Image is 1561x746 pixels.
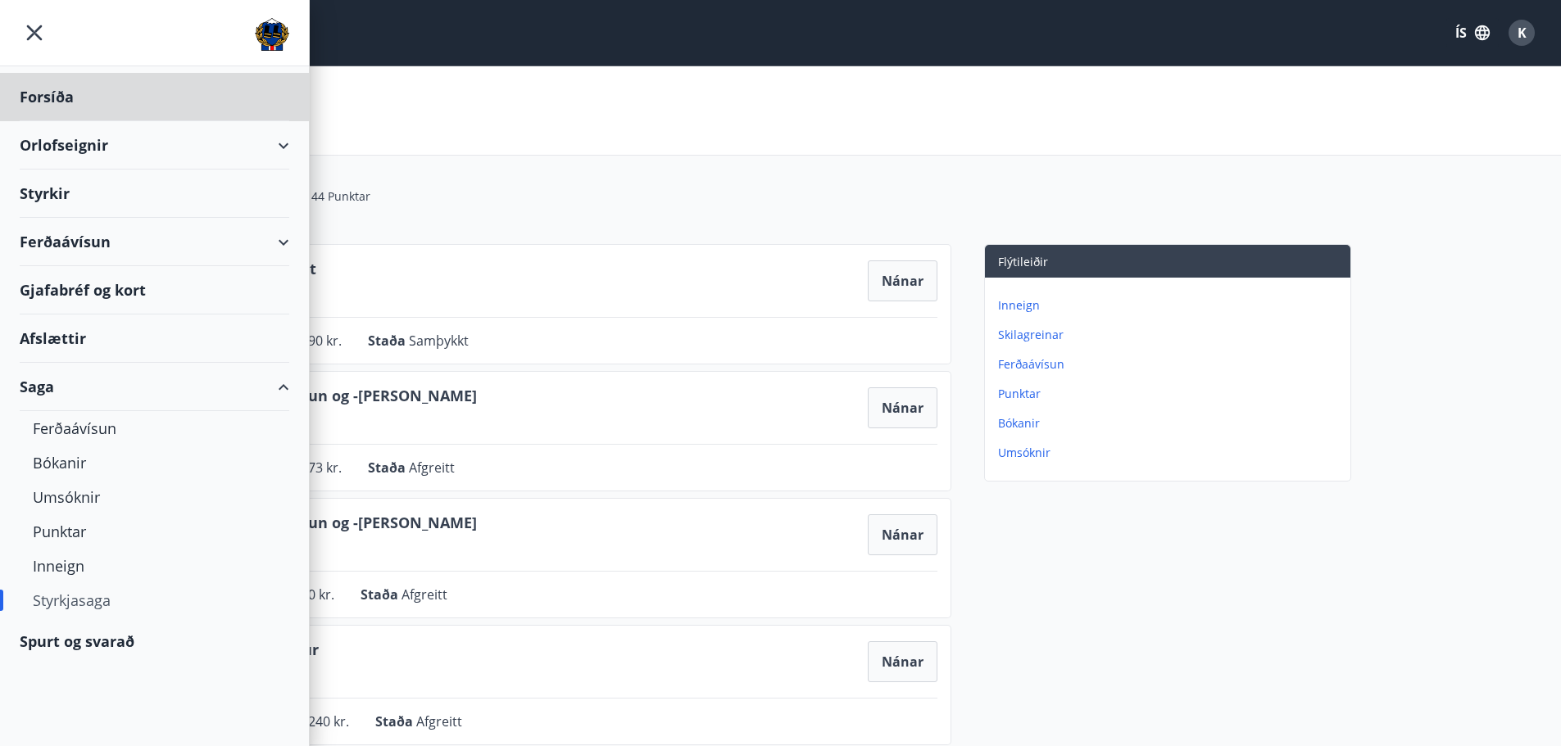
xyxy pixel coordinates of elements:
div: Ferðaávísun [20,218,289,266]
button: Nánar [868,641,937,682]
div: Gjafabréf og kort [20,266,289,314]
div: Inneign [33,549,276,583]
div: Orlofseignir [20,121,289,170]
span: Sjúkraþjálfun og -[PERSON_NAME] [227,512,477,540]
p: Bókanir [998,415,1344,432]
button: menu [20,18,49,47]
span: K [1518,24,1527,42]
span: Afgreitt [402,585,447,604]
span: Afgreitt [416,712,462,730]
div: Afslættir [20,314,289,363]
span: Staða [368,332,409,350]
button: Nánar [868,260,937,301]
div: Styrkir [20,170,289,218]
p: Umsóknir [998,445,1344,461]
div: Umsóknir [33,480,276,514]
div: Ferðaávísun [33,411,276,445]
button: Nánar [868,387,937,428]
span: 174.240 kr. [283,712,349,730]
span: Staða [375,712,416,730]
span: Afgreitt [409,459,455,477]
span: Staða [361,585,402,604]
button: K [1502,13,1541,52]
span: 44 Punktar [311,188,370,205]
div: Spurt og svarað [20,617,289,665]
p: Inneign [998,297,1344,314]
div: Forsíða [20,73,289,121]
div: Punktar [33,514,276,549]
span: Sjúkraþjálfun og -[PERSON_NAME] [227,385,477,413]
span: [DATE] [227,413,477,431]
p: Skilagreinar [998,327,1344,343]
span: Samþykkt [409,332,469,350]
span: [DATE] [227,540,477,558]
div: Saga [20,363,289,411]
p: Ferðaávísun [998,356,1344,373]
span: 10.673 kr. [283,459,342,477]
div: Bókanir [33,445,276,480]
p: Punktar [998,386,1344,402]
span: 24.990 kr. [283,332,342,350]
button: ÍS [1446,18,1499,47]
span: Flýtileiðir [998,254,1048,269]
span: Staða [368,459,409,477]
button: Nánar [868,514,937,555]
div: Styrkjasaga [33,583,276,617]
img: union_logo [255,18,289,51]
